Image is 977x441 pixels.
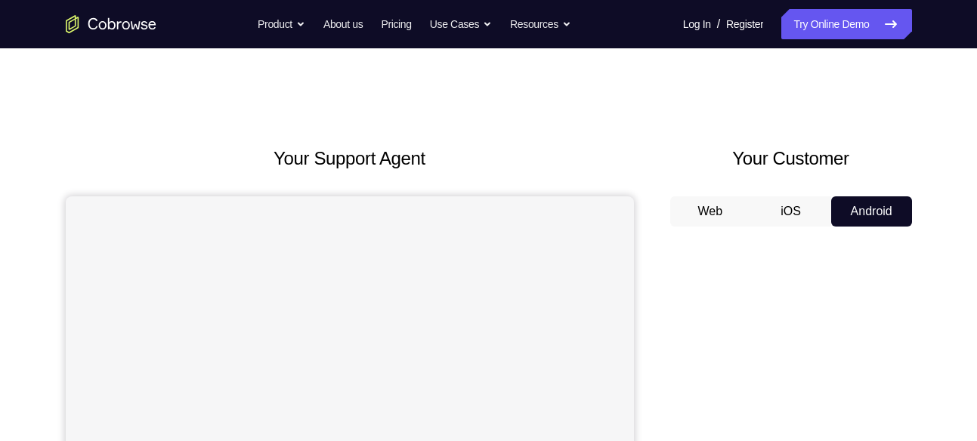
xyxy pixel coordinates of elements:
h2: Your Support Agent [66,145,634,172]
a: Log In [683,9,711,39]
a: About us [323,9,363,39]
button: Web [670,196,751,227]
button: Resources [510,9,571,39]
button: iOS [750,196,831,227]
span: / [717,15,720,33]
h2: Your Customer [670,145,912,172]
button: Product [258,9,305,39]
a: Try Online Demo [781,9,911,39]
button: Use Cases [430,9,492,39]
a: Pricing [381,9,411,39]
a: Go to the home page [66,15,156,33]
a: Register [726,9,763,39]
button: Android [831,196,912,227]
